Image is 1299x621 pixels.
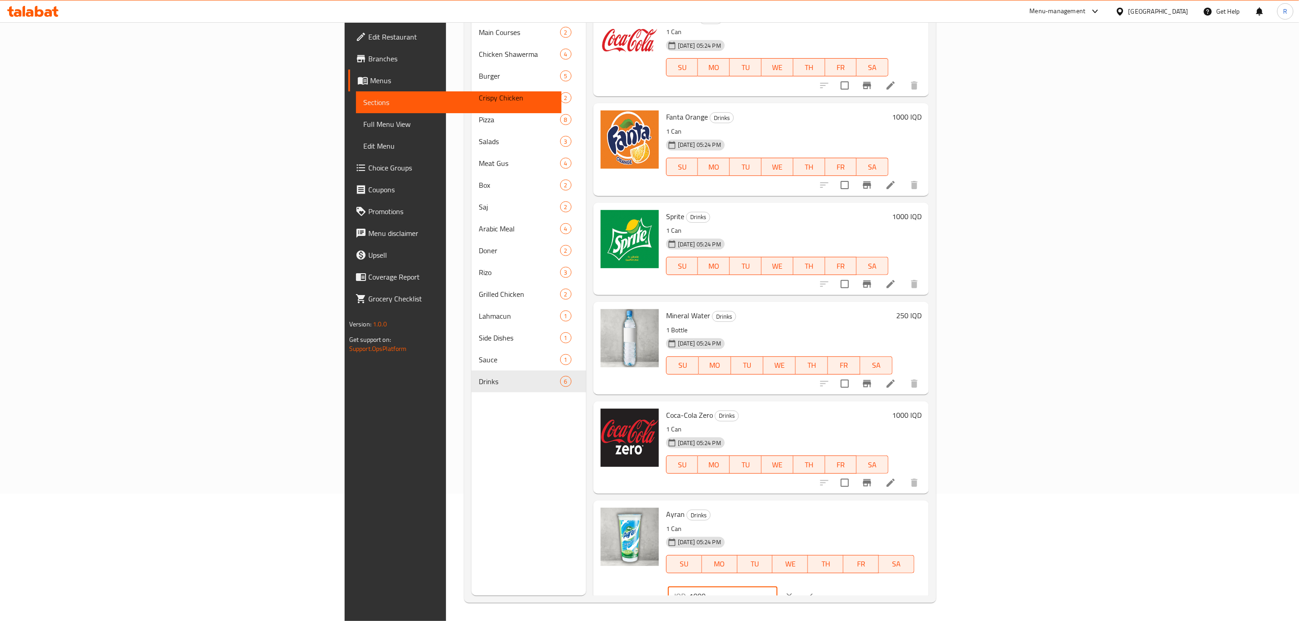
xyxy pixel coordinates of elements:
button: SA [857,58,888,76]
span: Promotions [368,206,554,217]
span: SA [860,160,885,174]
span: SA [860,61,885,74]
div: Drinks [687,510,711,521]
span: 3 [561,137,571,146]
span: Select to update [835,473,854,492]
button: FR [825,158,857,176]
img: Sprite [601,210,659,268]
div: Grilled Chicken2 [471,283,586,305]
span: WE [765,61,790,74]
div: Meat Gus4 [471,152,586,174]
a: Upsell [348,244,562,266]
button: Branch-specific-item [856,273,878,295]
span: Drinks [712,311,736,322]
span: 3 [561,268,571,277]
a: Menu disclaimer [348,222,562,244]
span: MO [702,359,727,372]
span: Rizo [479,267,560,278]
span: TH [797,260,822,273]
div: Main Courses2 [471,21,586,43]
img: Mineral Water [601,309,659,367]
a: Menus [348,70,562,91]
div: items [560,201,572,212]
span: 5 [561,72,571,80]
button: TU [730,456,762,474]
a: Promotions [348,200,562,222]
button: Branch-specific-item [856,591,878,613]
div: Crispy Chicken [479,92,560,103]
button: TU [730,58,762,76]
button: FR [825,456,857,474]
span: MO [706,557,734,571]
button: SU [666,555,702,573]
span: 2 [561,181,571,190]
span: Grocery Checklist [368,293,554,304]
span: FR [829,160,853,174]
button: FR [843,555,879,573]
div: items [560,27,572,38]
span: Menus [370,75,554,86]
div: items [560,49,572,60]
p: IQD [674,591,686,601]
img: Fanta Orange [601,110,659,169]
div: items [560,332,572,343]
span: Doner [479,245,560,256]
div: Rizo3 [471,261,586,283]
div: items [560,310,572,321]
span: SA [860,260,885,273]
span: 4 [561,159,571,168]
button: SA [860,356,893,375]
p: 1 Can [666,523,914,535]
a: Grocery Checklist [348,288,562,310]
span: TU [733,160,758,174]
span: Sauce [479,354,560,365]
span: 8 [561,115,571,124]
button: delete [903,273,925,295]
div: Drinks [686,212,710,223]
a: Support.OpsPlatform [349,343,407,355]
button: Branch-specific-item [856,75,878,96]
span: Pizza [479,114,560,125]
span: SU [670,458,695,471]
nav: Menu sections [471,18,586,396]
span: Drinks [687,212,710,222]
span: [DATE] 05:24 PM [674,240,725,249]
span: [DATE] 05:24 PM [674,339,725,348]
button: Branch-specific-item [856,174,878,196]
h6: 1000 IQD [892,11,922,24]
button: delete [903,75,925,96]
input: Please enter price [689,587,777,605]
a: Edit menu item [885,80,896,91]
span: Grilled Chicken [479,289,560,300]
div: Drinks6 [471,371,586,392]
a: Edit menu item [885,378,896,389]
button: MO [702,555,737,573]
a: Branches [348,48,562,70]
div: Burger [479,70,560,81]
a: Coupons [348,179,562,200]
div: Main Courses [479,27,560,38]
div: items [560,267,572,278]
div: Box2 [471,174,586,196]
a: Choice Groups [348,157,562,179]
div: Lahmacun1 [471,305,586,327]
span: Arabic Meal [479,223,560,234]
p: 1 Can [666,424,888,435]
span: 2 [561,94,571,102]
a: Edit Restaurant [348,26,562,48]
span: Menu disclaimer [368,228,554,239]
div: items [560,245,572,256]
span: TH [797,458,822,471]
span: 4 [561,50,571,59]
span: Ayran [666,507,685,521]
p: 1 Bottle [666,325,893,336]
span: Fanta Orange [666,110,708,124]
span: 1 [561,334,571,342]
span: Chicken Shawerma [479,49,560,60]
span: TH [812,557,840,571]
div: Meat Gus [479,158,560,169]
button: TH [808,555,843,573]
span: Drinks [479,376,560,387]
